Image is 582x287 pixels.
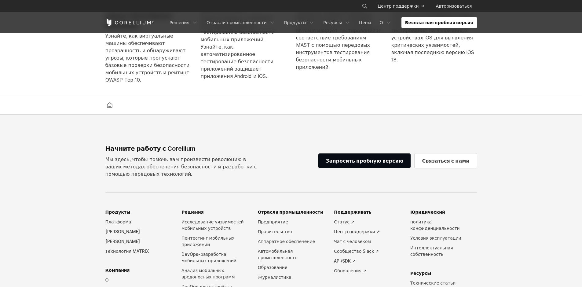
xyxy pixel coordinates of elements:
[334,248,379,254] font: Сообщество Slack ↗
[181,252,236,263] font: DevOps-разработка мобильных приложений
[334,229,380,234] font: Центр поддержки ↗
[334,219,354,224] font: Статус ↗
[105,33,190,83] font: Узнайте, как виртуальные машины обеспечивают прозрачность и обнаруживают угрозы, которые пропуска...
[410,235,461,241] font: Условия эксплуатации
[296,5,380,70] font: Защитите свои мобильные данные от утечек с помощью MATRIX. Узнайте, как Corellium автоматизирует ...
[410,219,460,231] font: политика конфиденциальности
[201,14,275,79] font: Усильте защиту с помощью этого руководства по тестированию безопасности мобильных приложений. Узн...
[105,156,257,177] font: Мы здесь, чтобы помочь вам произвести революцию в ваших методах обеспечения безопасности и разраб...
[105,219,131,224] font: Платформа
[334,239,371,244] font: Чат с человеком
[258,219,288,224] font: Предприятие
[170,20,189,25] font: Решения
[258,229,292,234] font: Правительство
[318,153,411,168] a: Запросить пробную версию
[258,274,291,280] font: Журналистика
[436,3,472,9] font: Авторизоваться
[405,20,473,25] font: Бесплатная пробная версия
[105,19,154,26] a: Кореллиум Дом
[105,277,109,282] font: О
[410,245,453,257] font: Интеллектуальная собственность
[326,158,403,164] font: Запросить пробную версию
[258,239,315,244] font: Аппаратное обеспечение
[181,219,244,231] font: Исследование уязвимостей мобильных устройств
[258,265,287,270] font: Образование
[359,1,370,12] button: Поиск
[258,248,298,260] font: Автомобильная промышленность
[354,1,477,12] div: Меню навигации
[359,20,371,25] font: Цены
[181,235,234,247] font: Пентестинг мобильных приложений
[380,20,383,25] font: О
[410,280,456,285] font: Технические статьи
[181,268,235,279] font: Анализ мобильных вредоносных программ
[422,158,469,164] font: Связаться с нами
[334,258,356,263] font: API/SDK ↗
[284,20,306,25] font: Продукты
[104,101,115,109] a: Кореллиум дом
[105,248,149,254] font: Технология MATRIX
[207,20,267,25] font: Отрасли промышленности
[415,153,477,168] a: Связаться с нами
[378,3,419,9] font: Центр поддержки
[105,239,140,244] font: [PERSON_NAME]
[323,20,342,25] font: Ресурсы
[105,229,140,234] font: [PERSON_NAME]
[334,268,366,273] font: Обновления ↗
[166,17,477,28] div: Меню навигации
[105,145,196,152] font: Начните работу с Corellium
